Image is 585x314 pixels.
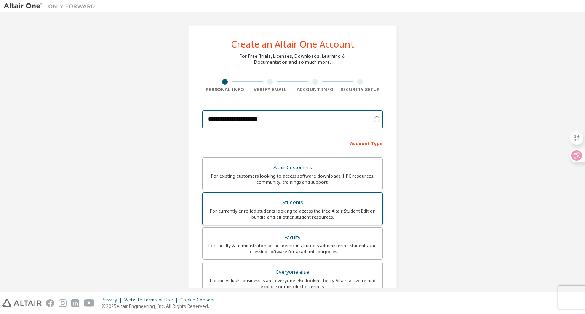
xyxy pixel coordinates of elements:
img: linkedin.svg [71,299,79,307]
div: Account Info [292,87,338,93]
div: Privacy [102,297,124,303]
img: instagram.svg [59,299,67,307]
img: altair_logo.svg [2,299,42,307]
div: Students [207,197,378,208]
div: For individuals, businesses and everyone else looking to try Altair software and explore our prod... [207,278,378,290]
div: Verify Email [248,87,293,93]
div: Altair Customers [207,162,378,173]
div: Security Setup [338,87,383,93]
img: facebook.svg [46,299,54,307]
div: Everyone else [207,267,378,278]
div: For faculty & administrators of academic institutions administering students and accessing softwa... [207,243,378,255]
div: Personal Info [202,87,248,93]
div: Faculty [207,232,378,243]
div: For Free Trials, Licenses, Downloads, Learning & Documentation and so much more. [240,53,345,65]
div: For existing customers looking to access software downloads, HPC resources, community, trainings ... [207,173,378,185]
p: © 2025 Altair Engineering, Inc. All Rights Reserved. [102,303,219,309]
div: Cookie Consent [180,297,219,303]
div: For currently enrolled students looking to access the free Altair Student Edition bundle and all ... [207,208,378,220]
img: youtube.svg [84,299,95,307]
div: Website Terms of Use [124,297,180,303]
div: Create an Altair One Account [231,40,354,49]
img: Altair One [4,2,99,10]
div: Account Type [202,137,383,149]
